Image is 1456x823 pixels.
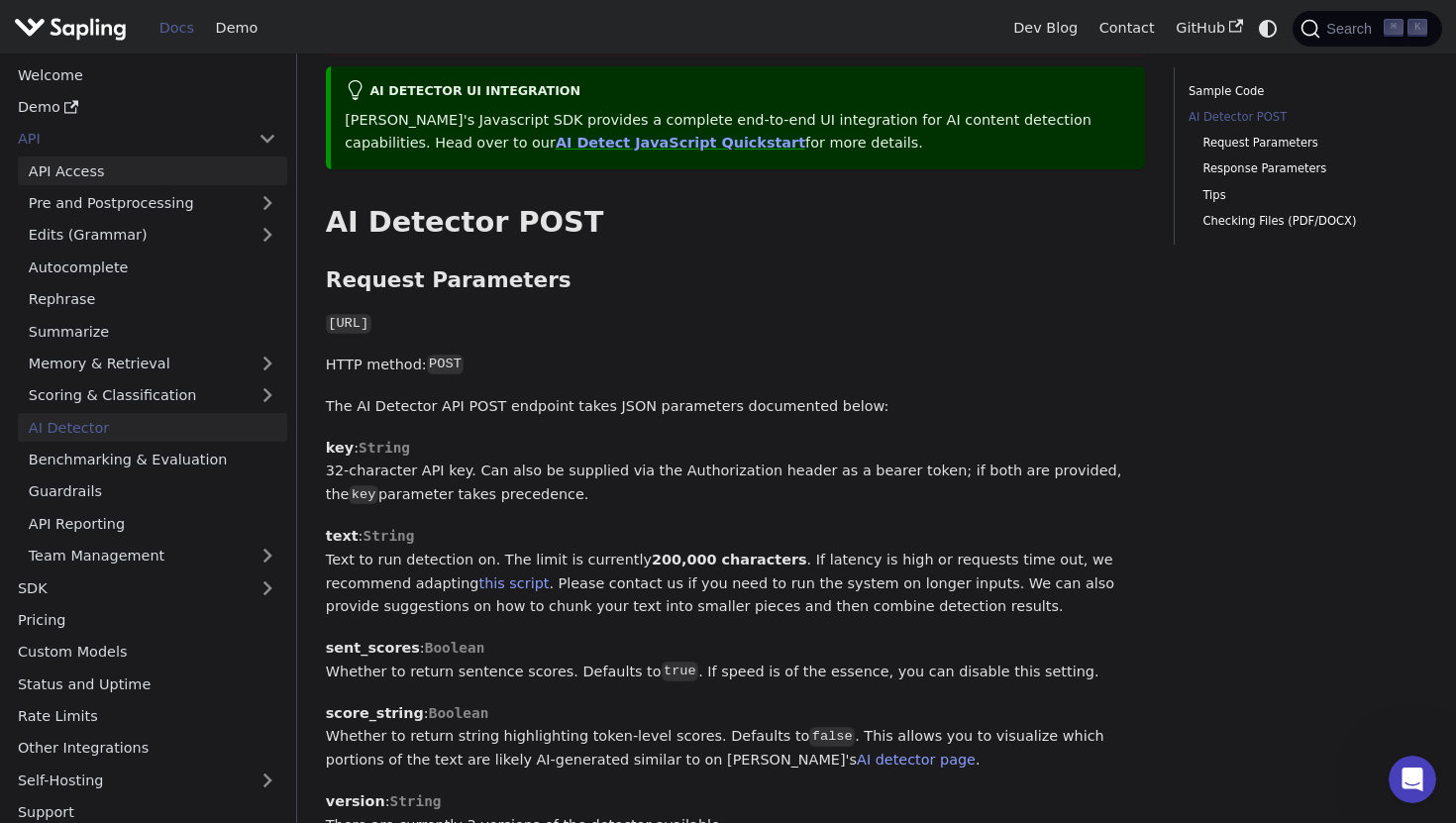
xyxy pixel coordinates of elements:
code: key [349,485,377,505]
span: Search [1320,21,1384,37]
span: Boolean [425,640,485,656]
a: Memory & Retrieval [18,350,287,378]
a: Rate Limits [7,702,287,731]
code: POST [427,355,465,374]
kbd: ⌘ [1384,19,1404,37]
strong: score_string [326,705,424,721]
a: Guardrails [18,477,287,506]
h2: AI Detector POST [326,205,1145,241]
a: Welcome [7,60,287,89]
a: Sample Code [1189,82,1420,101]
p: [PERSON_NAME]'s Javascript SDK provides a complete end-to-end UI integration for AI content detec... [345,109,1130,156]
p: : Whether to return string highlighting token-level scores. Defaults to . This allows you to visu... [326,702,1145,772]
a: Checking Files (PDF/DOCX) [1202,212,1412,231]
p: The AI Detector API POST endpoint takes JSON parameters documented below: [326,395,1145,419]
a: Demo [7,93,287,122]
a: AI Detector [18,413,287,442]
kbd: K [1407,19,1427,37]
code: [URL] [326,314,371,334]
p: : Text to run detection on. The limit is currently . If latency is high or requests time out, we ... [326,525,1145,619]
button: Expand sidebar category 'SDK' [248,573,287,602]
a: Status and Uptime [7,669,287,698]
strong: version [326,793,385,809]
a: Request Parameters [1202,134,1412,153]
button: Search (Command+K) [1293,11,1441,47]
a: Tips [1202,186,1412,205]
a: Other Integrations [7,734,287,763]
strong: text [326,528,359,544]
a: API Reporting [18,509,287,538]
p: HTTP method: [326,354,1145,377]
span: String [363,528,414,544]
span: String [359,440,410,456]
a: Edits (Grammar) [18,221,287,250]
a: GitHub [1165,13,1253,44]
code: true [662,662,699,681]
a: Custom Models [7,638,287,667]
img: Sapling.ai [14,14,127,43]
a: AI Detect JavaScript Quickstart [556,135,805,151]
div: AI Detector UI integration [345,80,1130,104]
a: AI Detector POST [1189,108,1420,127]
a: Sapling.ai [14,14,134,43]
a: Summarize [18,317,287,346]
strong: sent_scores [326,640,420,656]
code: false [809,727,855,747]
a: Dev Blog [1002,13,1088,44]
a: Benchmarking & Evaluation [18,446,287,474]
button: Switch between dark and light mode (currently system mode) [1254,14,1283,43]
p: : Whether to return sentence scores. Defaults to . If speed is of the essence, you can disable th... [326,637,1145,684]
a: Team Management [18,542,287,570]
a: Contact [1089,13,1166,44]
span: String [390,793,442,809]
a: this script [479,575,550,591]
a: SDK [7,573,248,602]
h3: Request Parameters [326,267,1145,294]
span: Boolean [429,705,489,721]
a: Rephrase [18,285,287,314]
a: AI detector page [857,752,976,768]
a: API Access [18,156,287,185]
a: Scoring & Classification [18,381,287,410]
a: Demo [205,13,268,44]
a: Pre and Postprocessing [18,189,287,218]
a: API [7,125,248,154]
a: Self-Hosting [7,766,287,794]
a: Docs [149,13,205,44]
a: Pricing [7,606,287,635]
button: Collapse sidebar category 'API' [248,125,287,154]
strong: 200,000 characters [652,552,807,567]
strong: key [326,440,354,456]
a: Response Parameters [1202,159,1412,178]
a: Autocomplete [18,253,287,281]
iframe: Intercom live chat [1389,756,1436,803]
p: : 32-character API key. Can also be supplied via the Authorization header as a bearer token; if b... [326,437,1145,507]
